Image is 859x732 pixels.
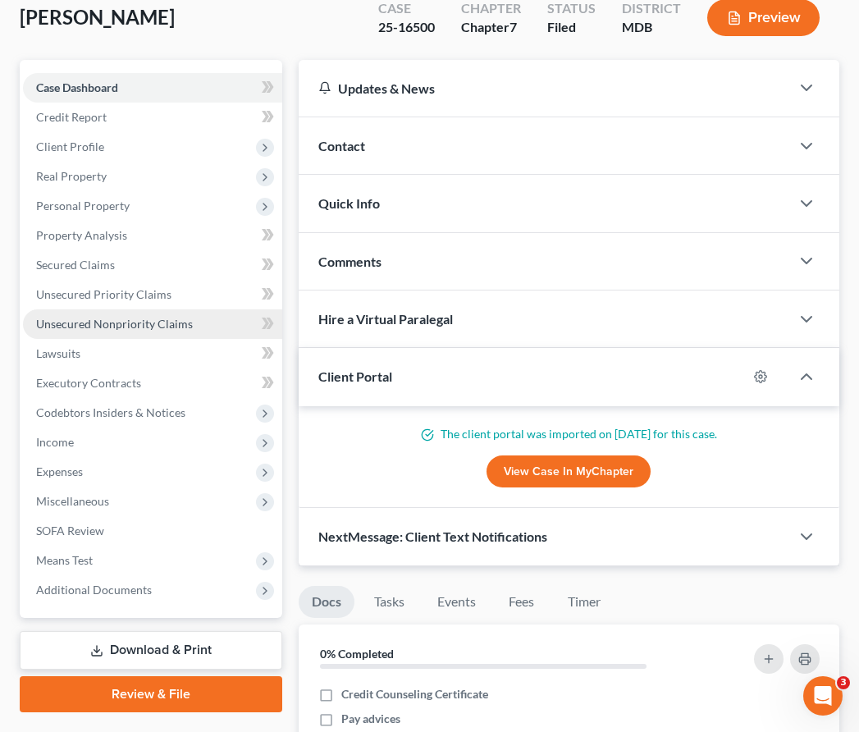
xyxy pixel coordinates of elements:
span: Client Portal [318,368,392,384]
span: Executory Contracts [36,376,141,390]
p: The client portal was imported on [DATE] for this case. [318,426,820,442]
div: MDB [622,18,681,37]
a: Docs [299,586,354,618]
span: SOFA Review [36,524,104,538]
span: Credit Report [36,110,107,124]
div: Filed [547,18,596,37]
span: Contact [318,138,365,153]
a: Secured Claims [23,250,282,280]
span: Lawsuits [36,346,80,360]
span: Additional Documents [36,583,152,597]
span: Pay advices [341,711,400,727]
span: Hire a Virtual Paralegal [318,311,453,327]
span: 7 [509,19,517,34]
a: Review & File [20,676,282,712]
div: Updates & News [318,80,770,97]
a: Fees [496,586,548,618]
a: Property Analysis [23,221,282,250]
a: Tasks [361,586,418,618]
span: Client Profile [36,140,104,153]
a: Unsecured Nonpriority Claims [23,309,282,339]
a: Executory Contracts [23,368,282,398]
a: Lawsuits [23,339,282,368]
span: Miscellaneous [36,494,109,508]
a: View Case in MyChapter [487,455,651,488]
span: Property Analysis [36,228,127,242]
a: Events [424,586,489,618]
strong: 0% Completed [320,647,394,661]
span: Codebtors Insiders & Notices [36,405,185,419]
a: SOFA Review [23,516,282,546]
a: Credit Report [23,103,282,132]
span: NextMessage: Client Text Notifications [318,528,547,544]
a: Download & Print [20,631,282,670]
span: 3 [837,676,850,689]
span: Expenses [36,464,83,478]
span: Personal Property [36,199,130,213]
span: Real Property [36,169,107,183]
div: 25-16500 [378,18,435,37]
span: Unsecured Nonpriority Claims [36,317,193,331]
span: Means Test [36,553,93,567]
span: Unsecured Priority Claims [36,287,171,301]
span: Secured Claims [36,258,115,272]
span: Income [36,435,74,449]
span: Quick Info [318,195,380,211]
span: [PERSON_NAME] [20,5,175,29]
a: Timer [555,586,614,618]
span: Credit Counseling Certificate [341,686,488,702]
a: Case Dashboard [23,73,282,103]
iframe: Intercom live chat [803,676,843,716]
span: Comments [318,254,382,269]
a: Unsecured Priority Claims [23,280,282,309]
div: Chapter [461,18,521,37]
span: Case Dashboard [36,80,118,94]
